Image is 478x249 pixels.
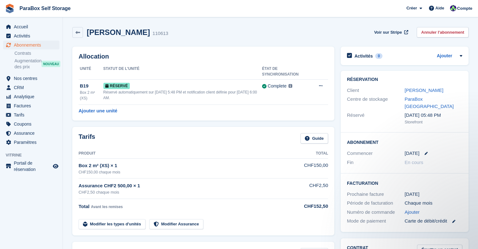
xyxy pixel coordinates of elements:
td: CHF150,00 [288,158,328,178]
h2: Réservation [347,77,462,82]
img: stora-icon-8386f47178a22dfd0bd8f6a31ec36ba5ce8667c1dd55bd0f319d3a0aa187defe.svg [5,4,14,13]
span: Vitrine [6,152,63,158]
a: menu [3,160,59,173]
a: Guide [300,133,328,144]
div: Client [347,87,405,94]
span: CRM [14,83,52,92]
div: Complete [268,83,287,89]
div: Réservé [347,112,405,125]
a: menu [3,101,59,110]
a: menu [3,110,59,119]
th: Statut de l'unité [103,64,262,80]
div: Fin [347,159,405,166]
div: 110613 [152,30,168,37]
span: Tarifs [14,110,52,119]
a: Modifier les types d'unités [79,219,146,229]
a: menu [3,83,59,92]
div: Centre de stockage [347,96,405,110]
span: Coupons [14,120,52,128]
div: Assurance CHF2 500,00 × 1 [79,182,288,190]
h2: [PERSON_NAME] [87,28,150,37]
a: ParaBox [GEOGRAPHIC_DATA] [405,96,454,109]
span: Total [79,204,90,209]
div: Commencer [347,150,405,157]
div: 0 [375,53,382,59]
span: Paramètres [14,138,52,147]
div: [DATE] [405,191,463,198]
a: menu [3,41,59,49]
a: ParaBox Self Storage [17,3,73,14]
a: menu [3,138,59,147]
span: Factures [14,101,52,110]
a: Voir sur Stripe [371,27,409,37]
div: Numéro de commande [347,209,405,216]
div: Box 2 m² (XS) × 1 [79,162,288,169]
a: Augmentation des prix NOUVEAU [14,58,59,70]
div: CHF2,50 chaque mois [79,189,288,195]
th: Produit [79,149,288,159]
div: Box 2 m² (XS) [80,90,103,101]
span: Aide [435,5,444,11]
div: Mode de paiement [347,218,405,225]
a: menu [3,31,59,40]
a: [PERSON_NAME] [405,88,443,93]
a: menu [3,22,59,31]
div: Storefront [405,119,463,125]
time: 2025-09-29 22:00:00 UTC [405,150,420,157]
h2: Allocation [79,53,328,60]
span: Nos centres [14,74,52,83]
div: B19 [80,82,103,90]
th: Total [288,149,328,159]
img: icon-info-grey-7440780725fd019a000dd9b08b2336e03edf1995a4989e88bcd33f0948082b44.svg [288,84,292,88]
h2: Tarifs [79,133,95,144]
div: CHF150,00 chaque mois [79,169,288,175]
div: Période de facturation [347,200,405,207]
span: Voir sur Stripe [374,29,402,36]
img: Tess Bédat [450,5,456,11]
span: Portail de réservation [14,160,52,173]
a: menu [3,74,59,83]
span: Réservé [103,83,130,89]
span: Avant les remises [91,205,123,209]
a: Annuler l'abonnement [417,27,469,37]
a: menu [3,129,59,138]
a: Boutique d'aperçu [52,162,59,170]
span: Analytique [14,92,52,101]
span: Assurance [14,129,52,138]
div: NOUVEAU [41,61,60,67]
span: Accueil [14,22,52,31]
div: CHF152,50 [288,203,328,210]
a: Ajouter une unité [79,107,117,115]
span: Compte [457,5,472,12]
a: Ajouter [405,209,420,216]
h2: Facturation [347,180,462,186]
a: Ajouter [437,53,452,60]
h2: Activités [354,53,373,59]
span: Activités [14,31,52,40]
a: Modifier Assurance [149,219,203,229]
td: CHF2,50 [288,178,328,199]
span: En cours [405,160,423,165]
a: menu [3,92,59,101]
span: Créer [406,5,417,11]
div: Réservé automatiquement sur [DATE] 5:48 PM et notification client définie pour [DATE] 6:00 AM. [103,89,262,101]
div: Chaque mois [405,200,463,207]
a: menu [3,120,59,128]
th: Unité [79,64,103,80]
div: Prochaine facture [347,191,405,198]
div: Carte de débit/crédit [405,218,463,225]
span: Abonnements [14,41,52,49]
th: État de synchronisation [262,64,315,80]
div: [DATE] 05:48 PM [405,112,463,119]
span: Augmentation des prix [14,58,41,70]
h2: Abonnement [347,139,462,145]
a: Contrats [14,50,59,56]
